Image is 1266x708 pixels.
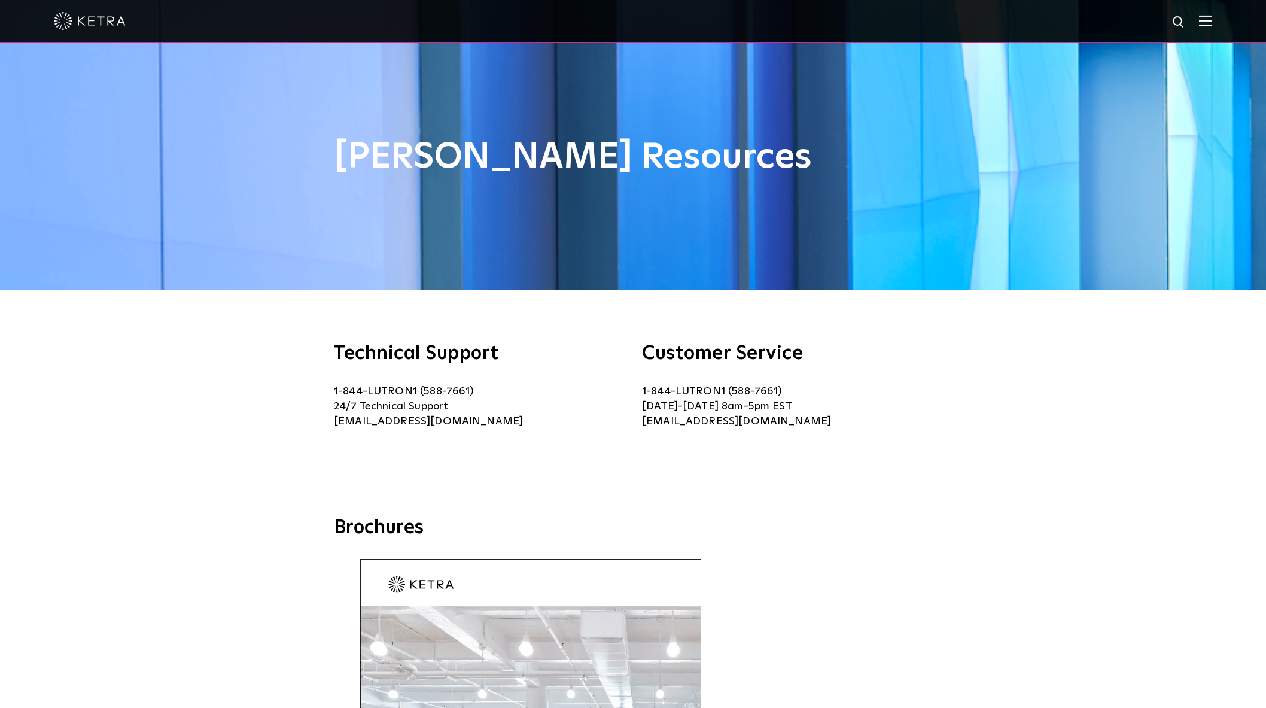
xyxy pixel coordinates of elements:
a: [EMAIL_ADDRESS][DOMAIN_NAME] [334,416,523,427]
p: 1-844-LUTRON1 (588-7661) [DATE]-[DATE] 8am-5pm EST [EMAIL_ADDRESS][DOMAIN_NAME] [642,384,932,429]
img: ketra-logo-2019-white [54,12,126,30]
img: Hamburger%20Nav.svg [1199,15,1212,26]
h3: Brochures [334,516,932,541]
h1: [PERSON_NAME] Resources [334,138,932,177]
h3: Customer Service [642,344,932,363]
h3: Technical Support [334,344,624,363]
img: search icon [1171,15,1186,30]
p: 1-844-LUTRON1 (588-7661) 24/7 Technical Support [334,384,624,429]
